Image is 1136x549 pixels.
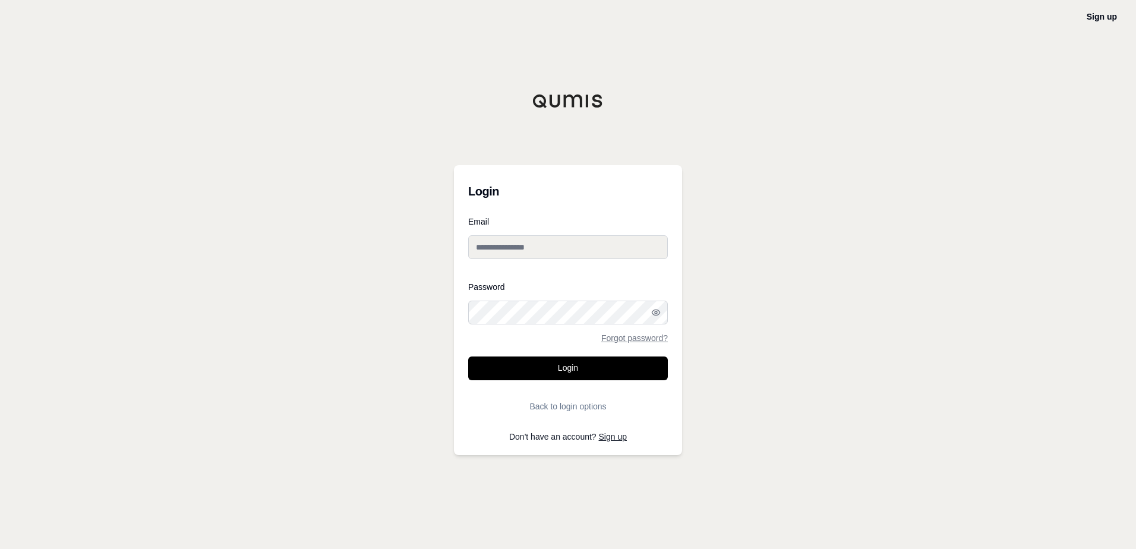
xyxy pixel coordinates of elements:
[468,433,668,441] p: Don't have an account?
[532,94,604,108] img: Qumis
[1087,12,1117,21] a: Sign up
[468,179,668,203] h3: Login
[468,395,668,418] button: Back to login options
[468,356,668,380] button: Login
[601,334,668,342] a: Forgot password?
[468,283,668,291] label: Password
[599,432,627,441] a: Sign up
[468,217,668,226] label: Email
